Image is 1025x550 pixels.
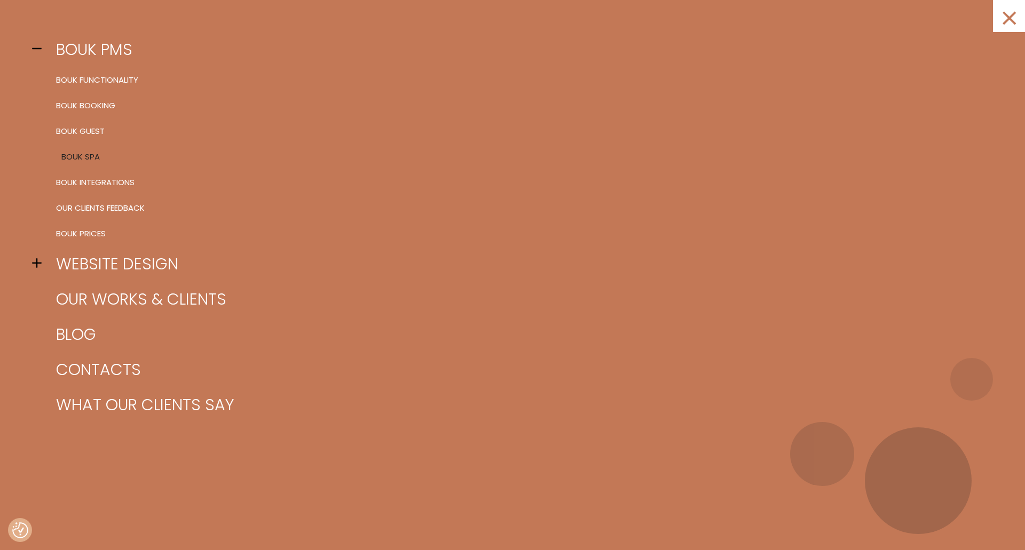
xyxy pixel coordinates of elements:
[48,246,993,282] a: Website design
[48,170,993,195] a: BOUK Integrations
[53,144,998,170] a: BOUK SPA
[48,317,993,352] a: Blog
[48,282,993,317] a: Our works & clients
[48,67,993,93] a: BOUK Functionality
[12,522,28,538] button: Consent Preferences
[48,93,993,118] a: BOUK Booking
[12,522,28,538] img: Revisit consent button
[48,32,993,67] a: BOUK PMS
[48,387,993,423] a: What our clients say
[48,352,993,387] a: Contacts
[48,221,993,246] a: BOUK Prices
[48,118,993,144] a: BOUK Guest
[48,195,993,221] a: Our clients feedback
